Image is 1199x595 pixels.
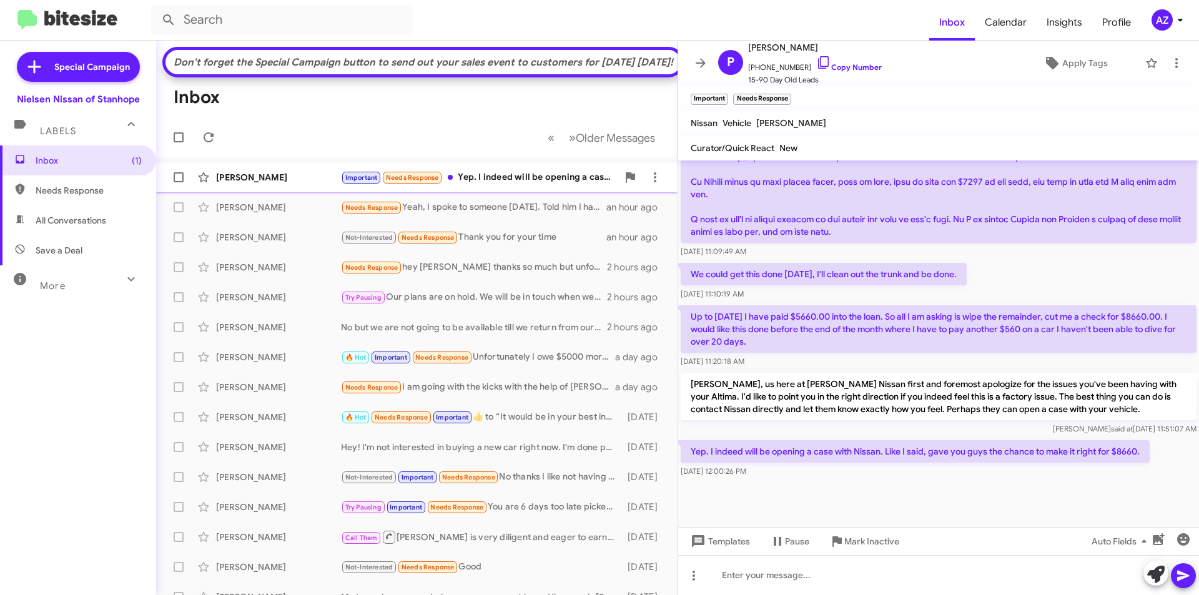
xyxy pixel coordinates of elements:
[785,530,809,553] span: Pause
[760,530,819,553] button: Pause
[216,171,341,184] div: [PERSON_NAME]
[621,441,668,453] div: [DATE]
[341,560,621,574] div: Good
[621,411,668,423] div: [DATE]
[216,201,341,214] div: [PERSON_NAME]
[216,471,341,483] div: [PERSON_NAME]
[390,503,422,511] span: Important
[216,501,341,513] div: [PERSON_NAME]
[345,204,398,212] span: Needs Response
[1062,52,1108,74] span: Apply Tags
[375,353,407,361] span: Important
[415,353,468,361] span: Needs Response
[436,413,468,421] span: Important
[621,531,668,543] div: [DATE]
[678,530,760,553] button: Templates
[345,174,378,182] span: Important
[345,234,393,242] span: Not-Interested
[345,353,367,361] span: 🔥 Hot
[216,291,341,303] div: [PERSON_NAME]
[691,142,774,154] span: Curator/Quick React
[748,55,882,74] span: [PHONE_NUMBER]
[341,260,607,275] div: hey [PERSON_NAME] thanks so much but unfortunately im not in the market to buy a new car right no...
[756,117,826,129] span: [PERSON_NAME]
[548,130,555,145] span: «
[569,130,576,145] span: »
[615,381,668,393] div: a day ago
[681,373,1197,420] p: [PERSON_NAME], us here at [PERSON_NAME] Nissan first and foremost apologize for the issues you've...
[733,94,791,105] small: Needs Response
[819,530,909,553] button: Mark Inactive
[375,413,428,421] span: Needs Response
[1037,4,1092,41] a: Insights
[17,52,140,82] a: Special Campaign
[681,263,967,285] p: We could get this done [DATE], I'll clean out the trunk and be done.
[681,305,1197,353] p: Up to [DATE] I have paid $5660.00 into the loan. So all I am asking is wipe the remainder, cut me...
[561,125,663,150] button: Next
[816,62,882,72] a: Copy Number
[54,61,130,73] span: Special Campaign
[1141,9,1185,31] button: AZ
[402,563,455,571] span: Needs Response
[17,93,140,106] div: Nielsen Nissan of Stanhope
[621,561,668,573] div: [DATE]
[691,117,718,129] span: Nissan
[341,350,615,365] div: Unfortunately I owe $5000 more than what the car is worth
[402,234,455,242] span: Needs Response
[341,200,606,215] div: Yeah, I spoke to someone [DATE]. Told him I have his contact when I'm ready to purchase. I'll cal...
[151,5,413,35] input: Search
[607,261,668,273] div: 2 hours ago
[606,201,668,214] div: an hour ago
[621,471,668,483] div: [DATE]
[1082,530,1162,553] button: Auto Fields
[36,244,82,257] span: Save a Deal
[402,473,434,481] span: Important
[442,473,495,481] span: Needs Response
[216,531,341,543] div: [PERSON_NAME]
[1053,424,1197,433] span: [PERSON_NAME] [DATE] 11:51:07 AM
[748,74,882,86] span: 15-90 Day Old Leads
[345,563,393,571] span: Not-Interested
[1092,530,1152,553] span: Auto Fields
[345,383,398,391] span: Needs Response
[681,440,1150,463] p: Yep. I indeed will be opening a case with Nissan. Like I said, gave you guys the chance to make i...
[216,411,341,423] div: [PERSON_NAME]
[386,174,439,182] span: Needs Response
[216,561,341,573] div: [PERSON_NAME]
[36,154,142,167] span: Inbox
[607,291,668,303] div: 2 hours ago
[727,52,734,72] span: P
[345,413,367,421] span: 🔥 Hot
[681,289,744,298] span: [DATE] 11:10:19 AM
[540,125,562,150] button: Previous
[216,261,341,273] div: [PERSON_NAME]
[345,473,393,481] span: Not-Interested
[341,441,621,453] div: Hey! I'm not interested in buying a new car right now. I'm done paying my car off in January and ...
[1011,52,1139,74] button: Apply Tags
[688,530,750,553] span: Templates
[576,131,655,145] span: Older Messages
[844,530,899,553] span: Mark Inactive
[615,351,668,363] div: a day ago
[216,381,341,393] div: [PERSON_NAME]
[341,170,618,185] div: Yep. I indeed will be opening a case with Nissan. Like I said, gave you guys the chance to make i...
[341,290,607,305] div: Our plans are on hold. We will be in touch when we are ready.
[345,293,382,302] span: Try Pausing
[929,4,975,41] a: Inbox
[345,503,382,511] span: Try Pausing
[1152,9,1173,31] div: AZ
[681,357,744,366] span: [DATE] 11:20:18 AM
[1111,424,1133,433] span: said at
[341,500,621,514] div: You are 6 days too late picked up a 2025 kicks SR my only regret is that I could not get the prem...
[975,4,1037,41] a: Calendar
[748,40,882,55] span: [PERSON_NAME]
[681,466,746,476] span: [DATE] 12:00:26 PM
[621,501,668,513] div: [DATE]
[341,410,621,425] div: ​👍​ to “ It would be in your best interest at this time to continue driving your current Rogue. Y...
[341,380,615,395] div: I am going with the kicks with the help of [PERSON_NAME] but thank you though!
[40,125,76,137] span: Labels
[174,87,220,107] h1: Inbox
